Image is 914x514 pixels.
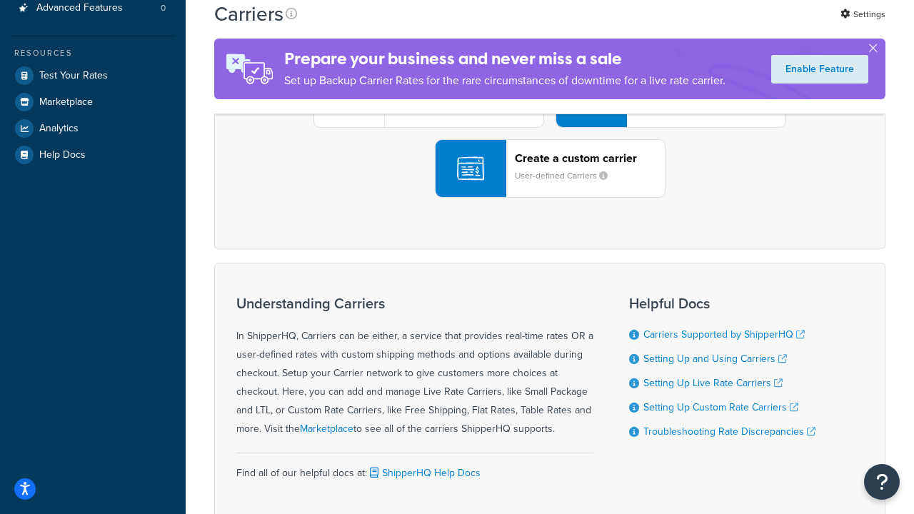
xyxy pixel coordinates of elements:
button: Open Resource Center [864,464,900,500]
a: Carriers Supported by ShipperHQ [643,327,805,342]
h3: Helpful Docs [629,296,815,311]
a: Analytics [11,116,175,141]
span: 0 [161,2,166,14]
a: Test Your Rates [11,63,175,89]
p: Set up Backup Carrier Rates for the rare circumstances of downtime for a live rate carrier. [284,71,725,91]
span: Marketplace [39,96,93,109]
a: ShipperHQ Help Docs [367,465,481,480]
h3: Understanding Carriers [236,296,593,311]
a: Setting Up Live Rate Carriers [643,376,783,390]
div: Find all of our helpful docs at: [236,453,593,483]
img: ad-rules-rateshop-fe6ec290ccb7230408bd80ed9643f0289d75e0ffd9eb532fc0e269fcd187b520.png [214,39,284,99]
a: Setting Up Custom Rate Carriers [643,400,798,415]
span: Analytics [39,123,79,135]
a: Marketplace [300,421,353,436]
div: Resources [11,47,175,59]
a: Setting Up and Using Carriers [643,351,787,366]
h4: Prepare your business and never miss a sale [284,47,725,71]
a: Marketplace [11,89,175,115]
div: In ShipperHQ, Carriers can be either, a service that provides real-time rates OR a user-defined r... [236,296,593,438]
img: icon-carrier-custom-c93b8a24.svg [457,155,484,182]
a: Settings [840,4,885,24]
small: User-defined Carriers [515,169,619,182]
span: Advanced Features [36,2,123,14]
span: Help Docs [39,149,86,161]
button: Create a custom carrierUser-defined Carriers [435,139,666,198]
header: Create a custom carrier [515,151,665,165]
a: Troubleshooting Rate Discrepancies [643,424,815,439]
a: Help Docs [11,142,175,168]
a: Enable Feature [771,55,868,84]
span: Test Your Rates [39,70,108,82]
